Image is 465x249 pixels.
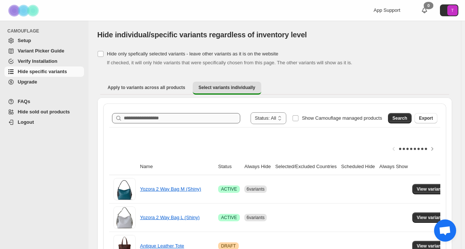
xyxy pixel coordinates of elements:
span: Show Camouflage managed products [302,115,382,121]
span: View variants [417,215,445,221]
a: FAQs [4,96,84,107]
span: If checked, it will only hide variants that were specifically chosen from this page. The other va... [107,60,352,65]
a: Verify Installation [4,56,84,66]
span: Hide specific variants [18,69,67,74]
a: Hide sold out products [4,107,84,117]
button: Export [415,113,437,123]
th: Selected/Excluded Countries [273,158,339,175]
span: View variants [417,243,445,249]
span: Select variants individually [199,85,255,91]
span: Hide only spefically selected variants - leave other variants as it is on the website [107,51,278,57]
a: Yozora 2 Way Bag L (Shiny) [140,215,200,220]
button: Avatar with initials T [440,4,458,16]
text: T [451,8,454,13]
div: チャットを開く [434,219,456,242]
button: View variants [412,184,450,194]
button: Apply to variants across all products [102,82,191,93]
span: App Support [374,7,400,13]
a: Variant Picker Guide [4,46,84,56]
span: ACTIVE [221,215,237,221]
a: Setup [4,35,84,46]
span: Logout [18,119,34,125]
span: Upgrade [18,79,37,85]
th: Status [216,158,242,175]
button: Select variants individually [193,82,261,95]
a: Antique Leather Tote [140,243,184,249]
span: Variant Picker Guide [18,48,64,54]
span: 6 variants [247,187,265,192]
th: Always Hide [242,158,273,175]
span: Hide sold out products [18,109,70,115]
button: View variants [412,212,450,223]
span: DRAFT [221,243,236,249]
img: Yozora 2 Way Bag L (Shiny) [113,207,136,229]
a: Upgrade [4,77,84,87]
th: Always Show [377,158,410,175]
a: 0 [421,7,428,14]
a: Hide specific variants [4,66,84,77]
span: ACTIVE [221,186,237,192]
span: 6 variants [247,215,265,220]
span: Hide individual/specific variants regardless of inventory level [97,31,307,39]
th: Scheduled Hide [339,158,377,175]
div: 0 [424,2,433,9]
span: Avatar with initials T [447,5,458,16]
a: Yozora 2 Way Bag M (Shiny) [140,186,201,192]
button: Search [388,113,412,123]
span: View variants [417,186,445,192]
img: Camouflage [6,0,43,21]
span: Apply to variants across all products [108,85,185,91]
span: Search [392,115,407,121]
th: Name [138,158,216,175]
a: Logout [4,117,84,127]
button: Scroll table right one column [427,144,437,154]
span: CAMOUFLAGE [7,28,85,34]
img: Yozora 2 Way Bag M (Shiny) [113,178,136,200]
span: Setup [18,38,31,43]
span: FAQs [18,99,30,104]
span: Export [419,115,433,121]
span: Verify Installation [18,58,57,64]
